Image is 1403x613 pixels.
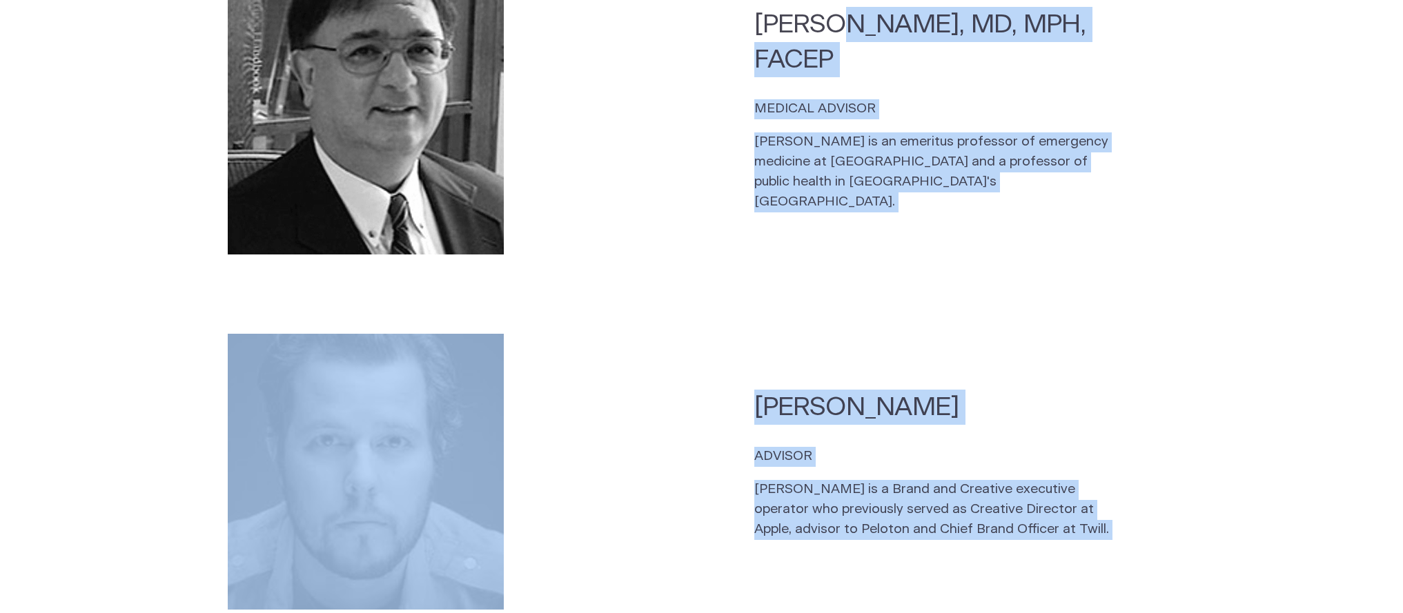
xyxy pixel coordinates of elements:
h2: [PERSON_NAME], MD, MPH, FACEP [754,7,1122,77]
p: [PERSON_NAME] is an emeritus professor of emergency medicine at [GEOGRAPHIC_DATA] and a professor... [754,132,1122,212]
p: MEDICAL ADVISOR [754,99,1122,119]
h2: [PERSON_NAME] [754,390,1122,425]
p: ADVISOR [754,447,1122,467]
p: [PERSON_NAME] is a Brand and Creative executive operator who previously served as Creative Direct... [754,480,1122,539]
